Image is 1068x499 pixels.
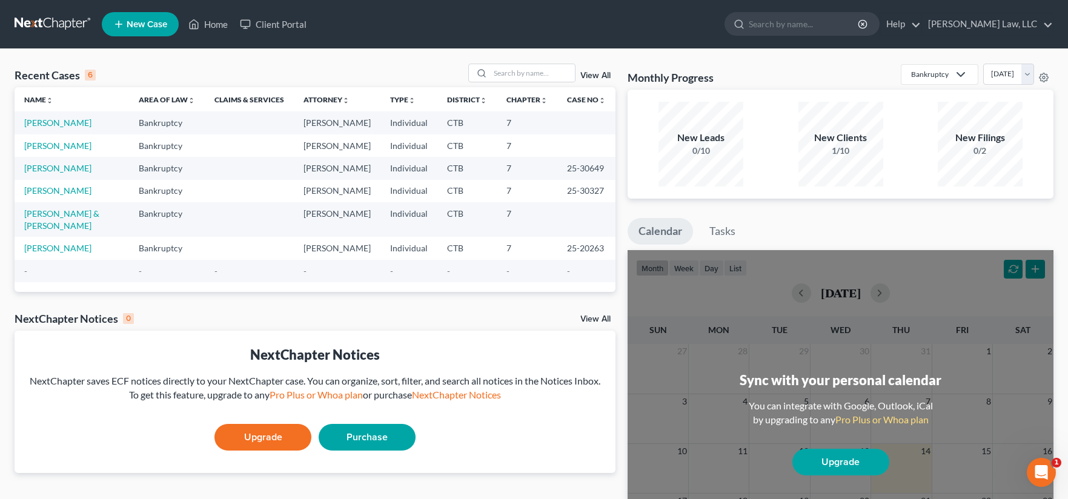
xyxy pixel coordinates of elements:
i: unfold_more [46,97,53,104]
a: Pro Plus or Whoa plan [835,414,929,425]
td: 7 [497,134,557,157]
div: 0 [123,313,134,324]
a: [PERSON_NAME] [24,117,91,128]
td: [PERSON_NAME] [294,237,380,259]
span: - [24,266,27,276]
div: 1/10 [798,145,883,157]
td: Bankruptcy [129,180,205,202]
div: NextChapter Notices [24,345,606,364]
div: 0/2 [938,145,1023,157]
div: NextChapter Notices [15,311,134,326]
td: Individual [380,202,437,237]
a: [PERSON_NAME] & [PERSON_NAME] [24,208,99,231]
a: Upgrade [792,449,889,475]
td: Individual [380,111,437,134]
iframe: Intercom live chat [1027,458,1056,487]
a: Attorneyunfold_more [303,95,350,104]
span: - [390,266,393,276]
i: unfold_more [188,97,195,104]
td: 25-20263 [557,237,615,259]
a: Client Portal [234,13,313,35]
div: You can integrate with Google, Outlook, iCal by upgrading to any [744,399,938,427]
td: CTB [437,157,497,179]
td: CTB [437,237,497,259]
input: Search by name... [749,13,860,35]
input: Search by name... [490,64,575,82]
i: unfold_more [540,97,548,104]
div: New Leads [658,131,743,145]
span: - [214,266,217,276]
a: [PERSON_NAME] [24,243,91,253]
a: Pro Plus or Whoa plan [270,389,363,400]
a: Tasks [698,218,746,245]
td: 7 [497,237,557,259]
a: Upgrade [214,424,311,451]
td: [PERSON_NAME] [294,202,380,237]
a: View All [580,315,611,323]
a: Purchase [319,424,416,451]
td: Bankruptcy [129,134,205,157]
h3: Monthly Progress [628,70,714,85]
a: [PERSON_NAME] [24,163,91,173]
td: Individual [380,134,437,157]
a: View All [580,71,611,80]
td: Bankruptcy [129,202,205,237]
div: 0/10 [658,145,743,157]
td: Bankruptcy [129,111,205,134]
i: unfold_more [408,97,416,104]
i: unfold_more [342,97,350,104]
a: [PERSON_NAME] [24,140,91,151]
td: 7 [497,157,557,179]
span: 1 [1052,458,1061,468]
td: Individual [380,157,437,179]
td: [PERSON_NAME] [294,180,380,202]
td: 7 [497,111,557,134]
div: Sync with your personal calendar [740,371,941,389]
td: CTB [437,202,497,237]
td: CTB [437,180,497,202]
a: Typeunfold_more [390,95,416,104]
span: - [506,266,509,276]
td: CTB [437,111,497,134]
td: [PERSON_NAME] [294,111,380,134]
div: 6 [85,70,96,81]
th: Claims & Services [205,87,294,111]
td: [PERSON_NAME] [294,134,380,157]
a: [PERSON_NAME] Law, LLC [922,13,1053,35]
span: - [139,266,142,276]
a: Chapterunfold_more [506,95,548,104]
span: - [447,266,450,276]
td: Bankruptcy [129,157,205,179]
a: Help [880,13,921,35]
td: CTB [437,134,497,157]
span: - [567,266,570,276]
a: Case Nounfold_more [567,95,606,104]
a: Area of Lawunfold_more [139,95,195,104]
div: NextChapter saves ECF notices directly to your NextChapter case. You can organize, sort, filter, ... [24,374,606,402]
a: [PERSON_NAME] [24,185,91,196]
i: unfold_more [480,97,487,104]
div: New Filings [938,131,1023,145]
a: Calendar [628,218,693,245]
td: 7 [497,202,557,237]
div: New Clients [798,131,883,145]
td: [PERSON_NAME] [294,157,380,179]
a: Nameunfold_more [24,95,53,104]
i: unfold_more [599,97,606,104]
span: New Case [127,20,167,29]
td: 25-30327 [557,180,615,202]
div: Bankruptcy [911,69,949,79]
td: Individual [380,180,437,202]
a: Home [182,13,234,35]
td: Individual [380,237,437,259]
td: 25-30649 [557,157,615,179]
a: Districtunfold_more [447,95,487,104]
a: NextChapter Notices [412,389,501,400]
td: Bankruptcy [129,237,205,259]
div: Recent Cases [15,68,96,82]
span: - [303,266,307,276]
td: 7 [497,180,557,202]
